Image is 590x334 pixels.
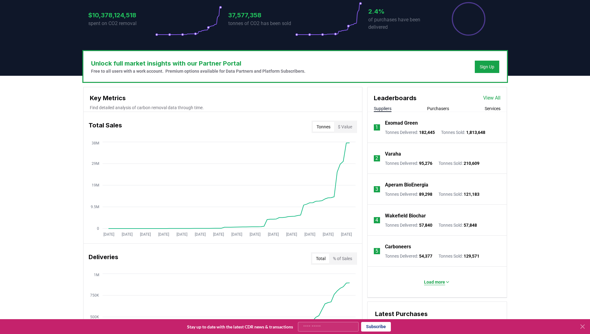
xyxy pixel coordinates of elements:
[89,252,118,265] h3: Deliveries
[213,232,224,237] tspan: [DATE]
[231,232,242,237] tspan: [DATE]
[91,205,99,209] tspan: 9.5M
[375,186,378,193] p: 3
[485,105,500,112] button: Services
[385,253,432,259] p: Tonnes Delivered :
[464,223,477,228] span: 57,848
[322,232,333,237] tspan: [DATE]
[385,181,428,189] a: Aperam BioEnergia
[94,273,99,277] tspan: 1M
[228,20,295,27] p: tonnes of CO2 has been sold
[313,122,334,132] button: Tonnes
[385,212,426,220] a: Wakefield Biochar
[374,105,391,112] button: Suppliers
[97,226,99,231] tspan: 0
[334,122,356,132] button: $ Value
[304,232,315,237] tspan: [DATE]
[385,243,411,250] a: Carboneers
[385,222,432,228] p: Tonnes Delivered :
[375,309,499,319] h3: Latest Purchases
[91,68,305,74] p: Free to all users with a work account. Premium options available for Data Partners and Platform S...
[464,192,479,197] span: 121,183
[464,254,479,259] span: 129,571
[194,232,205,237] tspan: [DATE]
[424,279,445,285] p: Load more
[90,293,99,298] tspan: 750K
[103,232,114,237] tspan: [DATE]
[90,93,356,103] h3: Key Metrics
[375,216,378,224] p: 4
[91,59,305,68] h3: Unlock full market insights with our Partner Portal
[268,232,278,237] tspan: [DATE]
[341,232,352,237] tspan: [DATE]
[368,7,435,16] h3: 2.4%
[483,94,500,102] a: View All
[286,232,297,237] tspan: [DATE]
[92,161,99,166] tspan: 29M
[439,191,479,197] p: Tonnes Sold :
[385,160,432,166] p: Tonnes Delivered :
[419,192,432,197] span: 89,298
[427,105,449,112] button: Purchasers
[441,129,485,135] p: Tonnes Sold :
[92,183,99,187] tspan: 19M
[228,11,295,20] h3: 37,577,358
[480,64,494,70] a: Sign Up
[92,141,99,145] tspan: 38M
[158,232,169,237] tspan: [DATE]
[419,254,432,259] span: 54,377
[475,61,499,73] button: Sign Up
[375,247,378,255] p: 5
[439,222,477,228] p: Tonnes Sold :
[90,315,99,319] tspan: 500K
[451,2,486,36] div: Percentage of sales delivered
[368,16,435,31] p: of purchases have been delivered
[140,232,151,237] tspan: [DATE]
[385,191,432,197] p: Tonnes Delivered :
[439,253,479,259] p: Tonnes Sold :
[464,161,479,166] span: 210,609
[385,119,418,127] a: Exomad Green
[466,130,485,135] span: 1,813,648
[329,254,356,263] button: % of Sales
[385,150,401,158] a: Varaha
[176,232,187,237] tspan: [DATE]
[89,121,122,133] h3: Total Sales
[375,155,378,162] p: 2
[121,232,132,237] tspan: [DATE]
[385,129,435,135] p: Tonnes Delivered :
[90,105,356,111] p: Find detailed analysis of carbon removal data through time.
[88,20,155,27] p: spent on CO2 removal
[419,130,435,135] span: 182,445
[374,93,417,103] h3: Leaderboards
[312,254,329,263] button: Total
[439,160,479,166] p: Tonnes Sold :
[419,223,432,228] span: 57,840
[419,276,455,288] button: Load more
[375,124,378,131] p: 1
[419,161,432,166] span: 95,276
[88,11,155,20] h3: $10,378,124,518
[249,232,260,237] tspan: [DATE]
